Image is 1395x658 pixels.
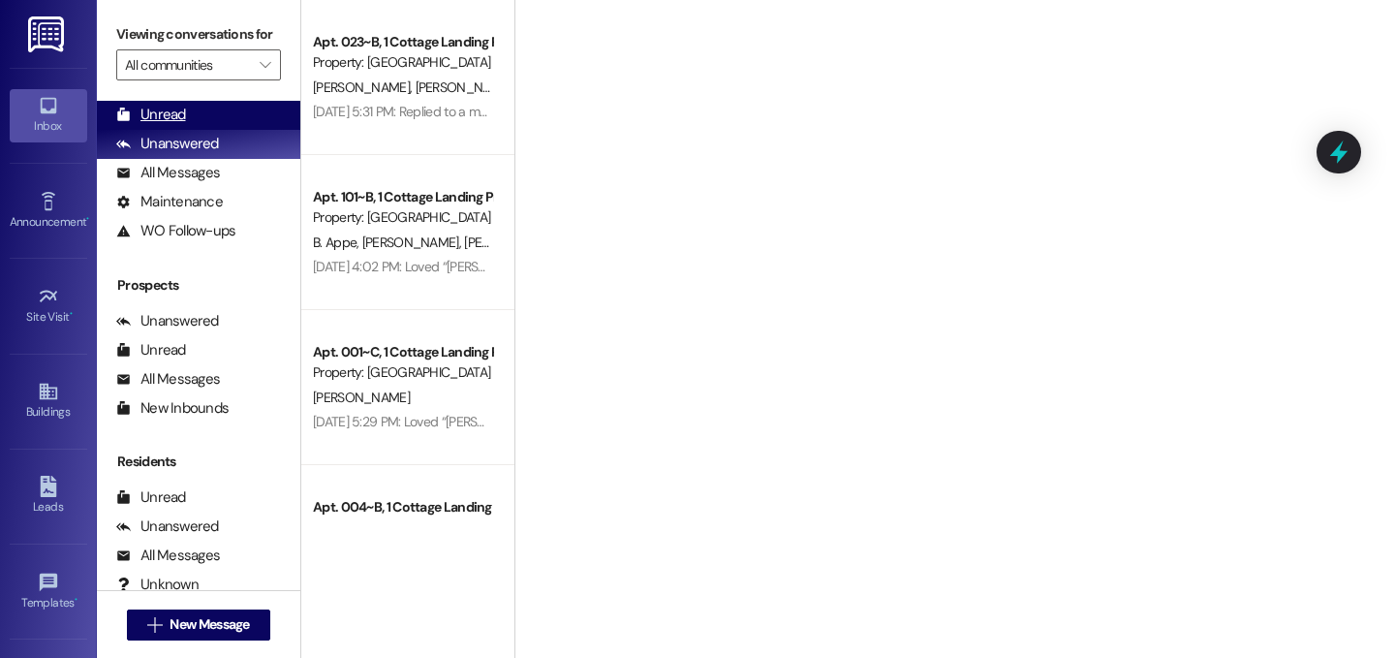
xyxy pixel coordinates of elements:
div: All Messages [116,546,220,566]
div: WO Follow-ups [116,221,235,241]
span: [PERSON_NAME] [464,234,567,251]
div: Apt. 001~C, 1 Cottage Landing Properties LLC [313,342,492,362]
div: Property: [GEOGRAPHIC_DATA] [GEOGRAPHIC_DATA] [313,362,492,383]
div: Maintenance [116,192,223,212]
div: Property: [GEOGRAPHIC_DATA] [GEOGRAPHIC_DATA] [313,52,492,73]
div: Unread [116,340,186,360]
label: Viewing conversations for [116,19,281,49]
span: • [75,593,77,607]
div: [DATE] 5:29 PM: Loved “[PERSON_NAME] (Cottage Landing [GEOGRAPHIC_DATA]): Hey [PERSON_NAME]! I ha... [313,413,1134,430]
div: Prospects [97,275,300,296]
img: ResiDesk Logo [28,16,68,52]
a: Site Visit • [10,280,87,332]
span: [PERSON_NAME] [362,234,465,251]
div: Property: [GEOGRAPHIC_DATA] [GEOGRAPHIC_DATA] [313,517,492,538]
span: New Message [170,614,249,635]
div: Apt. 023~B, 1 Cottage Landing Properties LLC [313,32,492,52]
div: [DATE] 5:31 PM: Replied to a message:😭 [313,103,538,120]
div: [DATE] 4:02 PM: Loved “[PERSON_NAME] (Cottage Landing [GEOGRAPHIC_DATA]): Hey [GEOGRAPHIC_DATA]! ... [313,258,1123,275]
div: Unanswered [116,134,219,154]
i:  [147,617,162,633]
div: All Messages [116,369,220,390]
div: Property: [GEOGRAPHIC_DATA] [GEOGRAPHIC_DATA] [313,207,492,228]
a: Buildings [10,375,87,427]
div: Residents [97,452,300,472]
a: Templates • [10,566,87,618]
a: Inbox [10,89,87,141]
div: Unanswered [116,311,219,331]
div: Unread [116,105,186,125]
div: Unanswered [116,517,219,537]
span: • [86,212,89,226]
span: [PERSON_NAME] [313,389,410,406]
div: Unknown [116,575,199,595]
input: All communities [125,49,250,80]
a: Leads [10,470,87,522]
div: All Messages [116,163,220,183]
span: • [70,307,73,321]
span: [PERSON_NAME] [313,78,416,96]
span: B. Appe [313,234,362,251]
div: New Inbounds [116,398,229,419]
i:  [260,57,270,73]
div: Unread [116,487,186,508]
div: Apt. 101~B, 1 Cottage Landing Properties LLC [313,187,492,207]
span: [PERSON_NAME] [415,78,517,96]
div: Apt. 004~B, 1 Cottage Landing Properties LLC [313,497,492,517]
button: New Message [127,610,270,641]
